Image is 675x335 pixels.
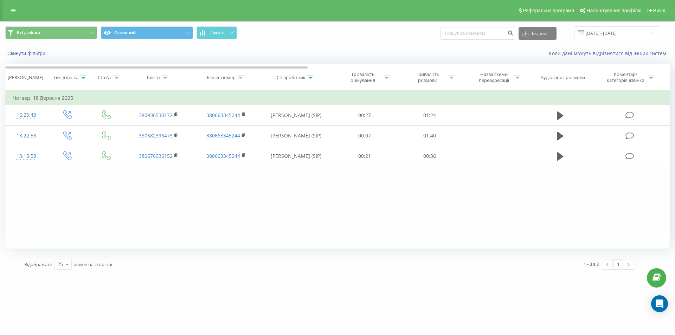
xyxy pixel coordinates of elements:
[549,50,670,57] a: Коли дані можуть відрізнятися вiд інших систем
[197,26,237,39] button: Графік
[24,261,52,268] span: Відображати
[397,105,462,125] td: 01:24
[259,105,332,125] td: [PERSON_NAME] (SIP)
[139,153,173,159] a: 380676936152
[101,26,193,39] button: Основний
[277,75,306,80] div: Співробітник
[651,295,668,312] div: Open Intercom Messenger
[17,30,40,36] span: Всі дзвінки
[397,125,462,146] td: 01:40
[441,27,515,40] input: Пошук за номером
[206,112,240,118] a: 380663345244
[147,75,160,80] div: Клієнт
[57,261,63,268] div: 25
[653,8,666,13] span: Вихід
[332,146,397,166] td: 00:21
[259,146,332,166] td: [PERSON_NAME] (SIP)
[98,75,112,80] div: Статус
[13,108,40,122] div: 16:25:43
[586,8,641,13] span: Налаштування профілю
[397,146,462,166] td: 00:36
[5,26,97,39] button: Всі дзвінки
[523,8,574,13] span: Реферальна програма
[207,75,236,80] div: Бізнес номер
[13,129,40,143] div: 13:22:53
[206,153,240,159] a: 380663345244
[8,75,43,80] div: [PERSON_NAME]
[519,27,557,40] button: Експорт
[344,71,382,83] div: Тривалість очікування
[73,261,112,268] span: рядків на сторінці
[6,91,670,105] td: Четвер, 18 Вересня 2025
[139,132,173,139] a: 380682393473
[5,50,49,57] button: Скинути фільтри
[259,125,332,146] td: [PERSON_NAME] (SIP)
[332,105,397,125] td: 00:27
[210,30,224,35] span: Графік
[139,112,173,118] a: 380936530172
[409,71,446,83] div: Тривалість розмови
[53,75,78,80] div: Тип дзвінка
[13,149,40,163] div: 13:15:58
[584,260,599,268] div: 1 - 3 з 3
[541,75,585,80] div: Аудіозапис розмови
[475,71,513,83] div: Назва схеми переадресації
[613,259,623,269] a: 1
[206,132,240,139] a: 380663345244
[605,71,646,83] div: Коментар/категорія дзвінка
[332,125,397,146] td: 00:07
